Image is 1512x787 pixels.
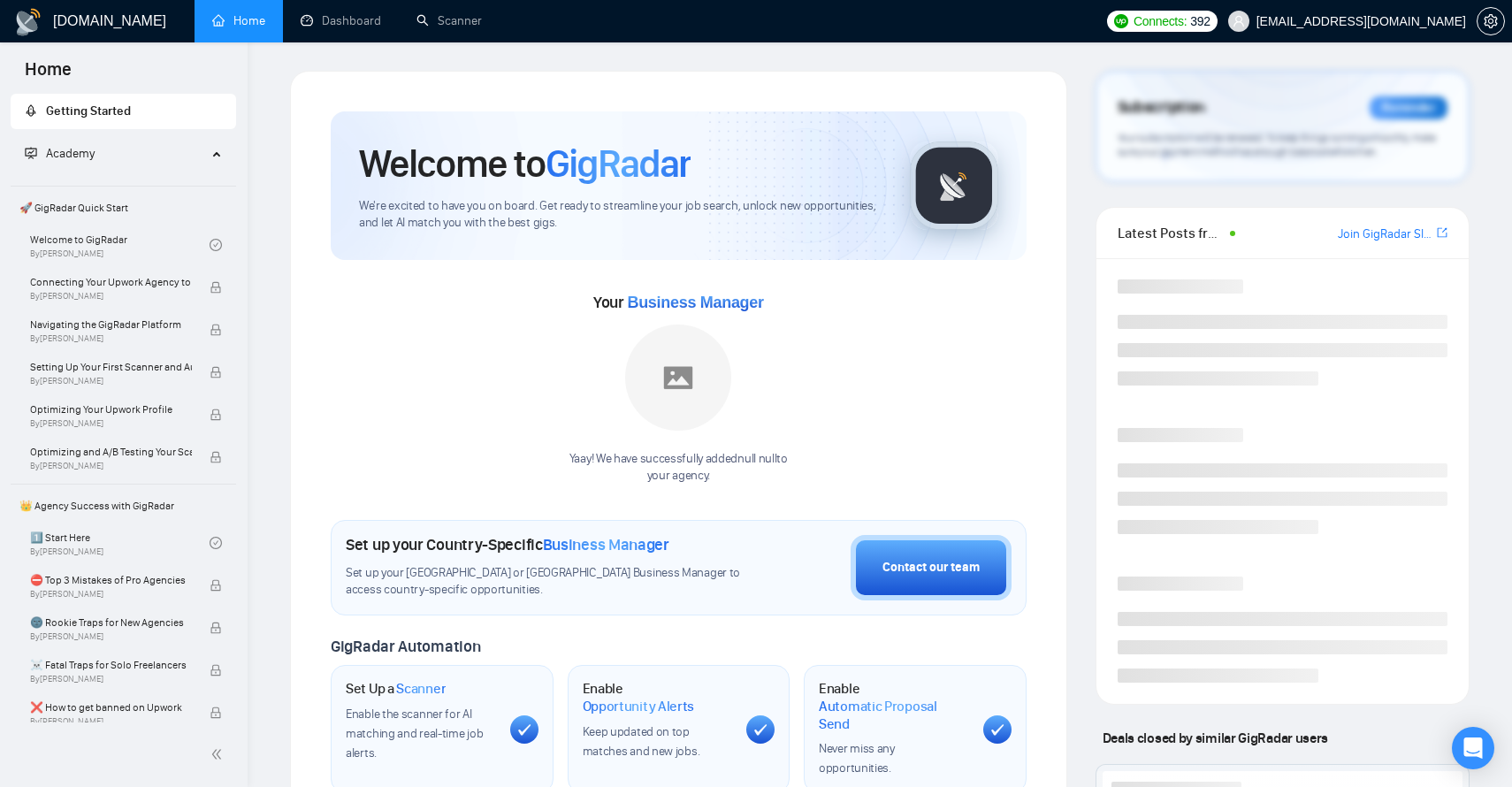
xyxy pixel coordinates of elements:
span: Opportunity Alerts [583,698,695,715]
span: lock [210,579,222,592]
div: Contact our team [882,558,980,577]
img: upwork-logo.png [1114,14,1128,28]
h1: Welcome to [359,140,691,187]
a: export [1437,225,1447,241]
span: user [1233,15,1245,27]
span: 👑 Agency Success with GigRadar [12,488,234,523]
span: lock [210,622,222,634]
span: Scanner [396,680,446,698]
span: By [PERSON_NAME] [30,461,192,471]
span: Subscription [1118,93,1205,123]
span: By [PERSON_NAME] [30,418,192,429]
span: Automatic Proposal Send [819,698,969,732]
span: Optimizing and A/B Testing Your Scanner for Better Results [30,443,192,461]
span: lock [210,366,222,378]
span: By [PERSON_NAME] [30,674,192,684]
a: searchScanner [416,13,482,28]
span: Academy [25,146,95,161]
div: Open Intercom Messenger [1452,727,1494,769]
h1: Set Up a [346,680,446,698]
span: We're excited to have you on board. Get ready to streamline your job search, unlock new opportuni... [359,198,882,232]
span: Your [593,293,764,312]
span: double-left [210,745,228,763]
span: Connects: [1134,11,1187,31]
span: Latest Posts from the GigRadar Community [1118,222,1225,244]
span: rocket [25,104,37,117]
span: By [PERSON_NAME] [30,631,192,642]
img: gigradar-logo.png [910,141,998,230]
span: ☠️ Fatal Traps for Solo Freelancers [30,656,192,674]
h1: Enable [819,680,969,732]
span: By [PERSON_NAME] [30,589,192,600]
h1: Enable [583,680,733,714]
span: lock [210,324,222,336]
span: Home [11,57,86,94]
span: ⛔ Top 3 Mistakes of Pro Agencies [30,571,192,589]
span: GigRadar [546,140,691,187]
span: check-circle [210,239,222,251]
span: By [PERSON_NAME] [30,376,192,386]
span: lock [210,409,222,421]
button: Contact our team [851,535,1012,600]
span: check-circle [210,537,222,549]
span: Getting Started [46,103,131,118]
span: 🚀 GigRadar Quick Start [12,190,234,225]
span: Your subscription will be renewed. To keep things running smoothly, make sure your payment method... [1118,131,1436,159]
span: 392 [1190,11,1210,31]
span: Setting Up Your First Scanner and Auto-Bidder [30,358,192,376]
span: 🌚 Rookie Traps for New Agencies [30,614,192,631]
div: Yaay! We have successfully added null null to [569,451,788,485]
div: Reminder [1370,96,1447,119]
img: logo [14,8,42,36]
span: Never miss any opportunities. [819,741,895,776]
span: fund-projection-screen [25,147,37,159]
span: Set up your [GEOGRAPHIC_DATA] or [GEOGRAPHIC_DATA] Business Manager to access country-specific op... [346,565,745,599]
a: Welcome to GigRadarBy[PERSON_NAME] [30,225,210,264]
span: Academy [46,146,95,161]
span: Navigating the GigRadar Platform [30,316,192,333]
a: Join GigRadar Slack Community [1338,225,1433,244]
h1: Set up your Country-Specific [346,535,669,554]
span: By [PERSON_NAME] [30,333,192,344]
span: lock [210,707,222,719]
span: setting [1478,14,1504,28]
img: placeholder.png [625,325,731,431]
span: Connecting Your Upwork Agency to GigRadar [30,273,192,291]
span: Enable the scanner for AI matching and real-time job alerts. [346,707,483,760]
span: Business Manager [543,535,669,554]
span: Deals closed by similar GigRadar users [1096,722,1335,753]
span: Keep updated on top matches and new jobs. [583,724,700,759]
span: By [PERSON_NAME] [30,291,192,302]
span: By [PERSON_NAME] [30,716,192,727]
span: export [1437,225,1447,240]
span: Optimizing Your Upwork Profile [30,401,192,418]
span: Business Manager [627,294,763,311]
span: lock [210,281,222,294]
li: Getting Started [11,94,236,129]
span: lock [210,664,222,676]
a: dashboardDashboard [301,13,381,28]
button: setting [1477,7,1505,35]
a: 1️⃣ Start HereBy[PERSON_NAME] [30,523,210,562]
span: GigRadar Automation [331,637,480,656]
p: your agency . [569,468,788,485]
a: homeHome [212,13,265,28]
a: setting [1477,14,1505,28]
span: ❌ How to get banned on Upwork [30,699,192,716]
span: lock [210,451,222,463]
